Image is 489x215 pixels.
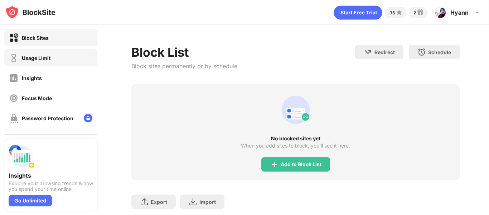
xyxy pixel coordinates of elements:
[334,5,382,20] div: animation
[9,195,52,206] div: Go Unlimited
[241,143,350,149] div: When you add sites to block, you’ll see it here.
[416,8,425,17] img: reward-small.svg
[5,5,55,19] img: logo-blocksite.svg
[9,53,18,62] img: time-usage-off.svg
[22,55,50,61] div: Usage Limit
[131,62,237,70] div: Block sites permanently or by schedule
[9,172,93,179] div: Insights
[281,162,321,167] div: Add to Block List
[435,7,446,18] img: ACg8ocIutu6-qRkfGdtOMxTG6n6fmdv6CfcZtHIqfGa9kBF4HVlu7R5L=s96-c
[131,45,237,60] div: Block List
[9,143,34,169] img: push-insights.svg
[428,49,451,55] div: Schedule
[9,134,18,143] img: customize-block-page-off.svg
[199,199,216,205] div: Import
[22,35,49,41] div: Block Sites
[279,93,313,127] div: animation
[9,181,93,192] div: Explore your browsing trends & how you spend your time online
[9,33,18,42] img: block-on.svg
[151,199,167,205] div: Export
[395,8,403,17] img: points-small.svg
[9,114,18,123] img: password-protection-off.svg
[413,10,416,15] div: 2
[9,74,18,83] img: insights-off.svg
[9,94,18,103] img: focus-off.svg
[374,49,395,55] div: Redirect
[22,75,42,81] div: Insights
[22,115,73,121] div: Password Protection
[450,9,469,16] div: Hyann
[84,114,92,122] img: lock-menu.svg
[389,10,395,15] div: 35
[131,136,460,141] div: No blocked sites yet
[84,134,92,142] img: lock-menu.svg
[22,95,52,101] div: Focus Mode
